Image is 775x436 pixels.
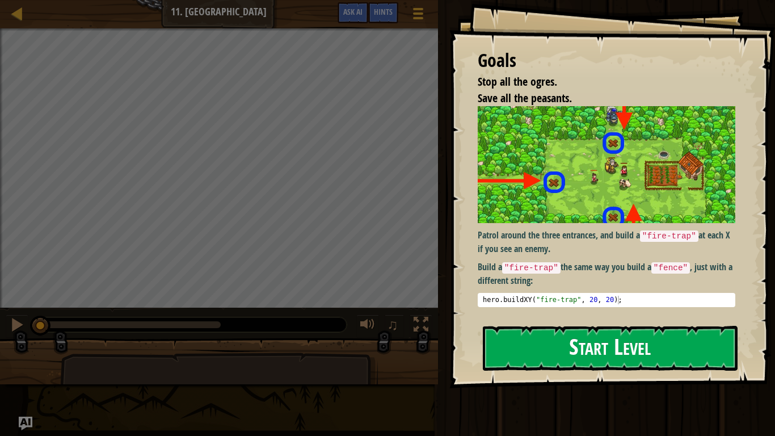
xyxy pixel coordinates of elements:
span: ♫ [387,316,398,333]
button: Adjust volume [356,315,379,338]
span: Ask AI [343,6,363,17]
span: Hints [374,6,393,17]
img: Thornbush farm [478,106,735,223]
button: Show game menu [404,2,432,29]
p: Build a the same way you build a , just with a different string: [478,261,735,287]
button: Ask AI [19,417,32,430]
span: Stop all the ogres. [478,74,557,89]
li: Save all the peasants. [464,90,732,107]
code: "fire-trap" [502,262,561,274]
button: Toggle fullscreen [410,315,432,338]
li: Stop all the ogres. [464,74,732,90]
button: Start Level [483,326,738,371]
button: Ctrl + P: Pause [6,315,28,338]
button: Ask AI [338,2,368,23]
button: ♫ [385,315,404,338]
div: Goals [478,48,735,74]
code: "fence" [651,262,690,274]
code: "fire-trap" [640,230,698,242]
p: Patrol around the three entrances, and build a at each X if you see an enemy. [478,229,735,255]
span: Save all the peasants. [478,90,572,106]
